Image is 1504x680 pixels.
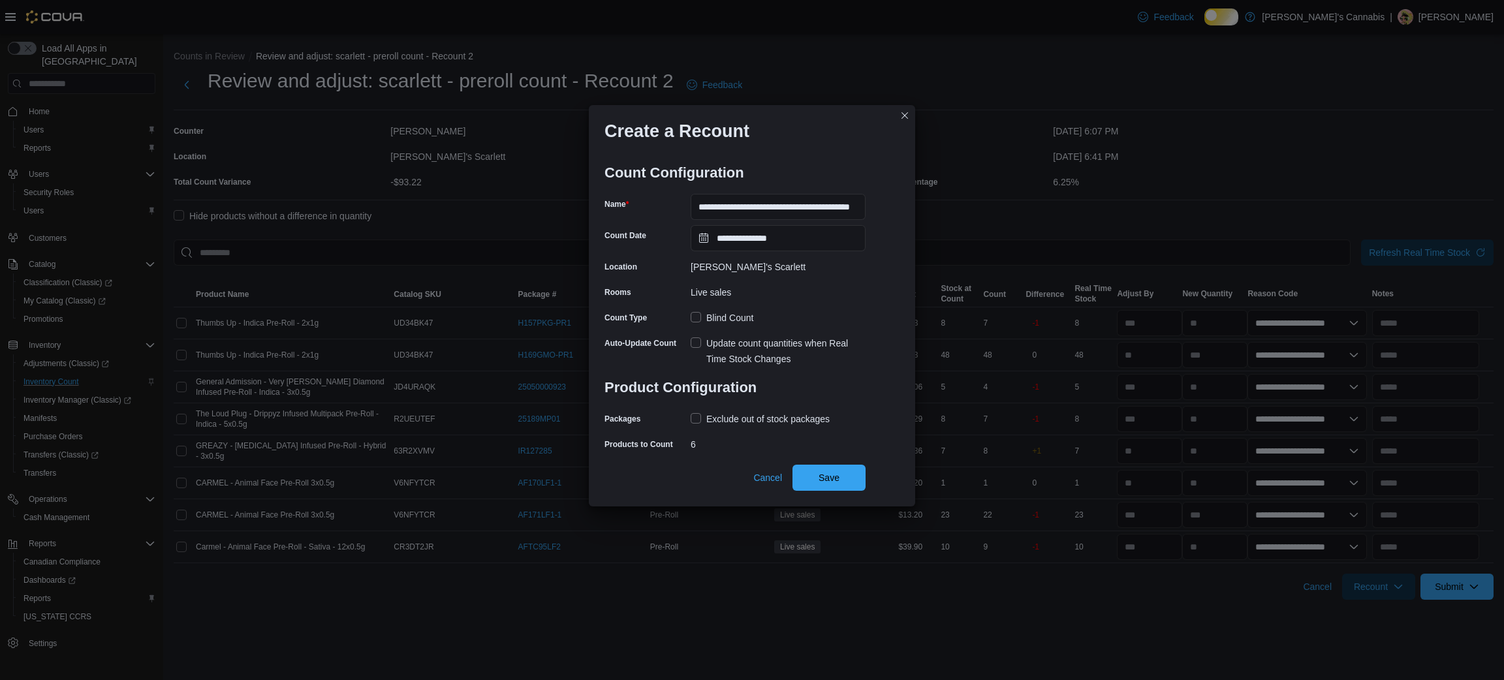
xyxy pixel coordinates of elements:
h3: Product Configuration [604,367,866,409]
label: Packages [604,414,640,424]
label: Rooms [604,287,631,298]
button: Cancel [748,465,787,491]
label: Location [604,262,637,272]
input: Press the down key to open a popover containing a calendar. [691,225,866,251]
div: Live sales [691,282,866,298]
div: Update count quantities when Real Time Stock Changes [706,335,866,367]
div: Blind Count [706,310,753,326]
div: 6 [691,434,866,450]
h3: Count Configuration [604,152,866,194]
label: Auto-Update Count [604,338,676,348]
label: Products to Count [604,439,673,450]
div: Exclude out of stock packages [706,411,830,427]
button: Save [792,465,866,491]
label: Name [604,199,629,209]
label: Count Type [604,313,647,323]
h1: Create a Recount [604,121,749,142]
button: Closes this modal window [897,108,913,123]
span: Cancel [753,471,782,484]
span: Save [819,471,839,484]
label: Count Date [604,230,646,241]
div: [PERSON_NAME]'s Scarlett [691,256,866,272]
